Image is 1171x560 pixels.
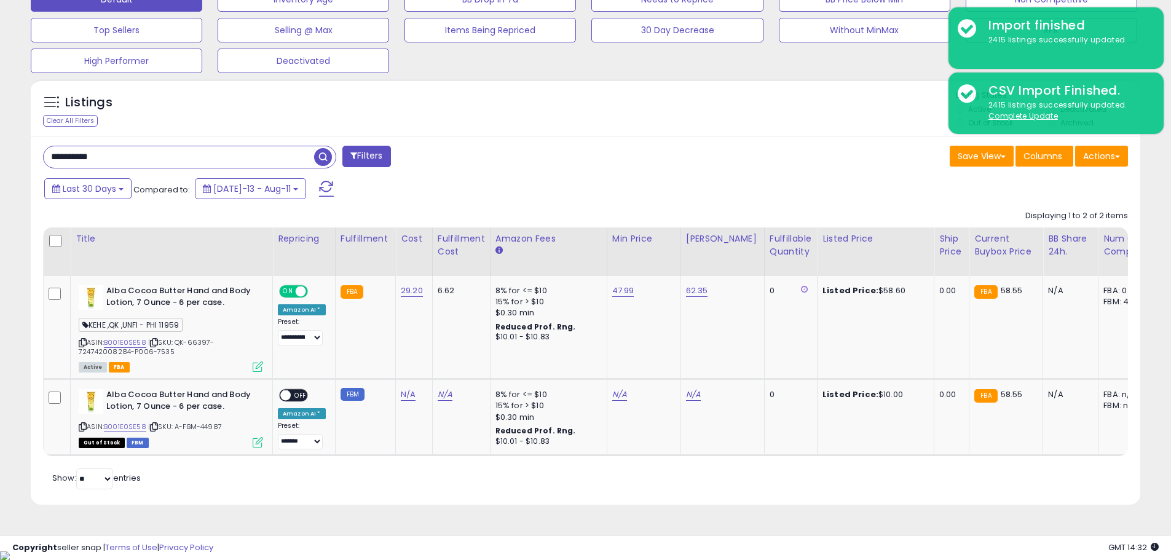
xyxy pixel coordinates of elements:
[1048,232,1093,258] div: BB Share 24h.
[79,318,183,332] span: KEHE ,QK ,UNFI - PHI 11959
[43,115,98,127] div: Clear All Filters
[401,285,423,297] a: 29.20
[306,286,326,297] span: OFF
[770,232,812,258] div: Fulfillable Quantity
[280,286,296,297] span: ON
[686,232,759,245] div: [PERSON_NAME]
[65,94,112,111] h5: Listings
[1103,400,1144,411] div: FBM: n/a
[822,285,878,296] b: Listed Price:
[1103,296,1144,307] div: FBM: 4
[438,388,452,401] a: N/A
[686,285,708,297] a: 62.35
[31,49,202,73] button: High Performer
[979,34,1154,46] div: 2415 listings successfully updated.
[1023,150,1062,162] span: Columns
[438,285,481,296] div: 6.62
[1025,210,1128,222] div: Displaying 1 to 2 of 2 items
[12,542,213,554] div: seller snap | |
[44,178,132,199] button: Last 30 Days
[104,422,146,432] a: B001E0SE58
[1103,389,1144,400] div: FBA: n/a
[76,232,267,245] div: Title
[105,542,157,553] a: Terms of Use
[979,100,1154,122] div: 2415 listings successfully updated.
[52,472,141,484] span: Show: entries
[770,389,808,400] div: 0
[939,285,960,296] div: 0.00
[109,362,130,373] span: FBA
[495,389,597,400] div: 8% for <= $10
[278,422,326,449] div: Preset:
[104,337,146,348] a: B001E0SE58
[1001,388,1023,400] span: 58.55
[495,332,597,342] div: $10.01 - $10.83
[495,400,597,411] div: 15% for > $10
[401,232,427,245] div: Cost
[1103,285,1144,296] div: FBA: 0
[974,232,1038,258] div: Current Buybox Price
[341,388,365,401] small: FBM
[79,438,125,448] span: All listings that are currently out of stock and unavailable for purchase on Amazon
[148,422,222,432] span: | SKU: A-FBM-44987
[133,184,190,195] span: Compared to:
[127,438,149,448] span: FBM
[495,285,597,296] div: 8% for <= $10
[159,542,213,553] a: Privacy Policy
[79,389,263,446] div: ASIN:
[686,388,701,401] a: N/A
[438,232,485,258] div: Fulfillment Cost
[1108,542,1159,553] span: 2025-09-11 14:32 GMT
[495,412,597,423] div: $0.30 min
[401,388,416,401] a: N/A
[495,321,576,332] b: Reduced Prof. Rng.
[612,285,634,297] a: 47.99
[495,307,597,318] div: $0.30 min
[939,389,960,400] div: 0.00
[218,18,389,42] button: Selling @ Max
[822,388,878,400] b: Listed Price:
[341,232,390,245] div: Fulfillment
[822,232,929,245] div: Listed Price
[495,296,597,307] div: 15% for > $10
[1048,389,1089,400] div: N/A
[974,285,997,299] small: FBA
[12,542,57,553] strong: Copyright
[31,18,202,42] button: Top Sellers
[1015,146,1073,167] button: Columns
[213,183,291,195] span: [DATE]-13 - Aug-11
[341,285,363,299] small: FBA
[591,18,763,42] button: 30 Day Decrease
[495,232,602,245] div: Amazon Fees
[79,362,107,373] span: All listings currently available for purchase on Amazon
[950,146,1014,167] button: Save View
[495,436,597,447] div: $10.01 - $10.83
[79,285,263,371] div: ASIN:
[1048,285,1089,296] div: N/A
[1075,146,1128,167] button: Actions
[278,304,326,315] div: Amazon AI *
[278,408,326,419] div: Amazon AI *
[291,390,310,401] span: OFF
[770,285,808,296] div: 0
[342,146,390,167] button: Filters
[63,183,116,195] span: Last 30 Days
[79,285,103,310] img: 41NUABLa7VL._SL40_.jpg
[278,318,326,345] div: Preset:
[1103,232,1148,258] div: Num of Comp.
[404,18,576,42] button: Items Being Repriced
[106,285,256,311] b: Alba Cocoa Butter Hand and Body Lotion, 7 Ounce - 6 per case.
[974,389,997,403] small: FBA
[979,17,1154,34] div: Import finished
[106,389,256,415] b: Alba Cocoa Butter Hand and Body Lotion, 7 Ounce - 6 per case.
[218,49,389,73] button: Deactivated
[988,111,1058,121] u: Complete Update
[779,18,950,42] button: Without MinMax
[79,389,103,414] img: 41NUABLa7VL._SL40_.jpg
[822,389,925,400] div: $10.00
[822,285,925,296] div: $58.60
[278,232,330,245] div: Repricing
[495,425,576,436] b: Reduced Prof. Rng.
[79,337,215,356] span: | SKU: QK-66397-724742008284-P006-7535
[939,232,964,258] div: Ship Price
